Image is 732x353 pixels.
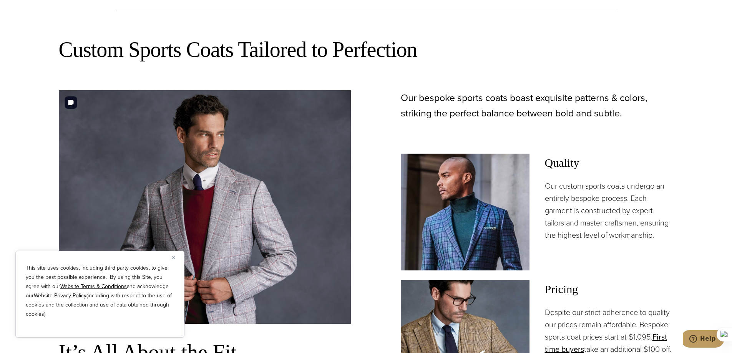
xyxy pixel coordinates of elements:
button: Close [172,253,181,262]
img: Client in blue custom made Loro Piana sportscoat with navy windowpane and navy sweater. [401,154,529,270]
h2: Custom Sports Coats Tailored to Perfection [59,36,674,63]
span: Pricing [545,280,674,298]
p: Our bespoke sports coats boast exquisite patterns & colors, striking the perfect balance between ... [401,90,674,121]
img: Close [172,256,175,259]
iframe: Opens a widget where you can chat to one of our agents [683,330,724,349]
img: Client in light grey bespoke sportscoat with grey windowpane. White dress shirt and solid red tie... [59,90,351,324]
p: This site uses cookies, including third party cookies, to give you the best possible experience. ... [26,264,174,319]
p: Our custom sports coats undergo an entirely bespoke process. Each garment is constructed by exper... [545,180,674,241]
span: Quality [545,154,674,172]
a: Website Privacy Policy [34,292,86,300]
a: Website Terms & Conditions [60,282,127,290]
